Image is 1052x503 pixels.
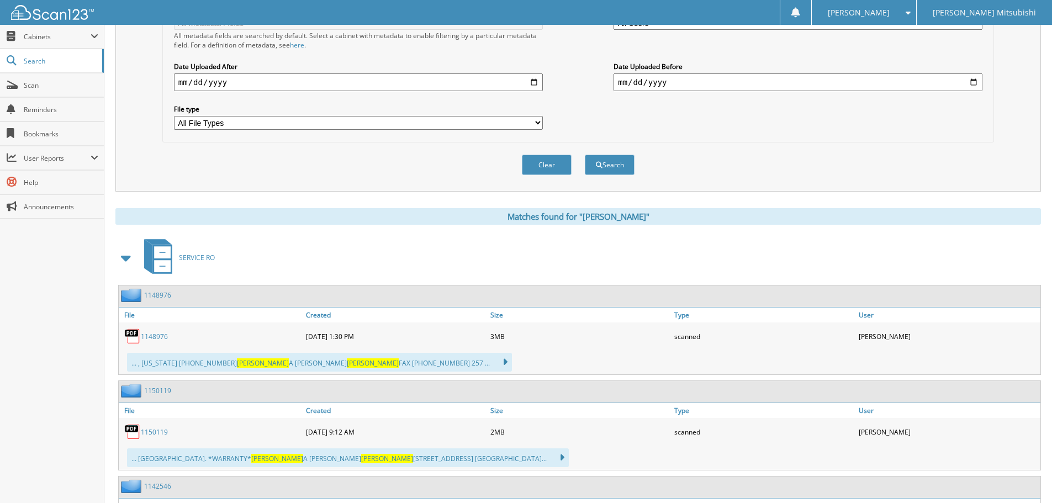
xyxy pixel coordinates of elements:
[933,9,1036,16] span: [PERSON_NAME] Mitsubishi
[856,403,1040,418] a: User
[672,325,856,347] div: scanned
[856,325,1040,347] div: [PERSON_NAME]
[141,332,168,341] a: 1148976
[174,62,543,71] label: Date Uploaded After
[144,481,171,491] a: 1142546
[290,40,304,50] a: here
[119,403,303,418] a: File
[24,178,98,187] span: Help
[585,155,635,175] button: Search
[251,454,303,463] span: [PERSON_NAME]
[174,31,543,50] div: All metadata fields are searched by default. Select a cabinet with metadata to enable filtering b...
[124,328,141,345] img: PDF.png
[303,403,488,418] a: Created
[124,423,141,440] img: PDF.png
[237,358,289,368] span: [PERSON_NAME]
[119,308,303,322] a: File
[24,129,98,139] span: Bookmarks
[303,325,488,347] div: [DATE] 1:30 PM
[121,479,144,493] img: folder2.png
[303,308,488,322] a: Created
[24,32,91,41] span: Cabinets
[303,421,488,443] div: [DATE] 9:12 AM
[614,73,982,91] input: end
[127,448,569,467] div: ... [GEOGRAPHIC_DATA]. *WARRANTY* A [PERSON_NAME] [STREET_ADDRESS] [GEOGRAPHIC_DATA]...
[522,155,572,175] button: Clear
[347,358,399,368] span: [PERSON_NAME]
[174,104,543,114] label: File type
[24,105,98,114] span: Reminders
[997,450,1052,503] iframe: Chat Widget
[179,253,215,262] span: SERVICE RO
[121,384,144,398] img: folder2.png
[488,421,672,443] div: 2MB
[141,427,168,437] a: 1150119
[144,290,171,300] a: 1148976
[672,403,856,418] a: Type
[24,81,98,90] span: Scan
[856,308,1040,322] a: User
[488,308,672,322] a: Size
[24,153,91,163] span: User Reports
[856,421,1040,443] div: [PERSON_NAME]
[24,202,98,211] span: Announcements
[672,421,856,443] div: scanned
[488,403,672,418] a: Size
[828,9,890,16] span: [PERSON_NAME]
[24,56,97,66] span: Search
[614,62,982,71] label: Date Uploaded Before
[174,73,543,91] input: start
[115,208,1041,225] div: Matches found for "[PERSON_NAME]"
[121,288,144,302] img: folder2.png
[488,325,672,347] div: 3MB
[672,308,856,322] a: Type
[138,236,215,279] a: SERVICE RO
[361,454,413,463] span: [PERSON_NAME]
[127,353,512,372] div: ... , [US_STATE] [PHONE_NUMBER] A [PERSON_NAME] FAX [PHONE_NUMBER] 257 ...
[11,5,94,20] img: scan123-logo-white.svg
[144,386,171,395] a: 1150119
